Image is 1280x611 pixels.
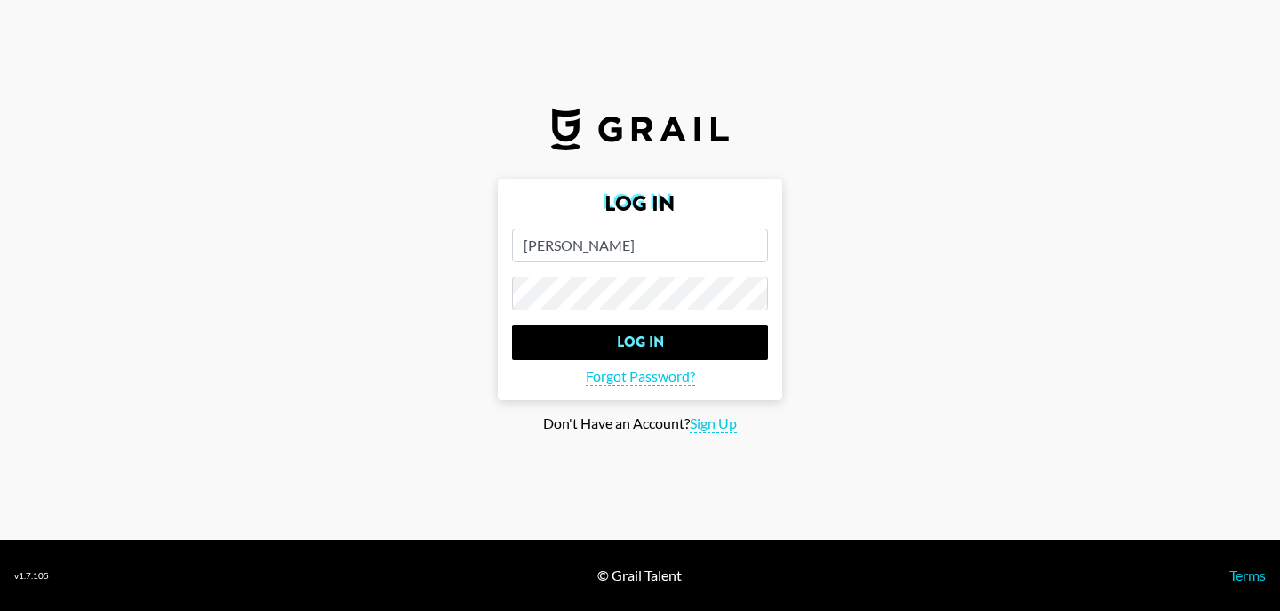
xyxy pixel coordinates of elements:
[1229,567,1266,583] a: Terms
[512,229,768,262] input: Email
[551,108,729,150] img: Grail Talent Logo
[586,367,695,386] span: Forgot Password?
[14,414,1266,433] div: Don't Have an Account?
[14,570,49,582] div: v 1.7.105
[690,414,737,433] span: Sign Up
[512,325,768,360] input: Log In
[597,567,682,584] div: © Grail Talent
[512,193,768,214] h2: Log In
